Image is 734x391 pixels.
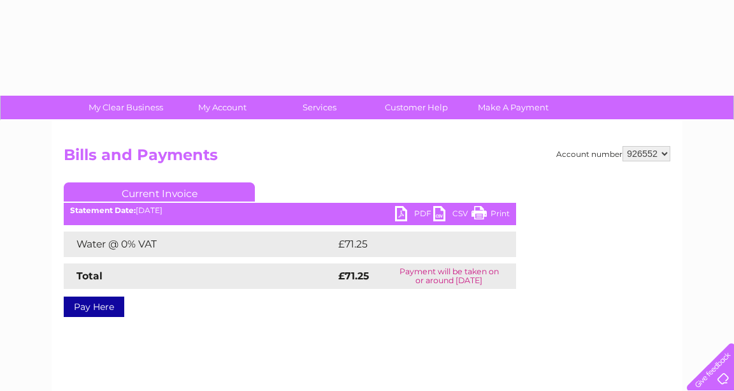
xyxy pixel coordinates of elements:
td: Payment will be taken on or around [DATE] [382,263,516,289]
a: CSV [433,206,471,225]
a: Customer Help [364,96,469,119]
td: £71.25 [335,232,489,257]
b: Statement Date: [70,205,136,215]
a: Pay Here [64,297,124,317]
a: Services [267,96,372,119]
a: Current Invoice [64,182,255,202]
div: [DATE] [64,206,516,215]
a: My Clear Business [73,96,178,119]
td: Water @ 0% VAT [64,232,335,257]
a: Make A Payment [461,96,566,119]
strong: £71.25 [338,270,369,282]
a: Print [471,206,510,225]
strong: Total [76,270,103,282]
div: Account number [556,146,670,161]
a: My Account [170,96,275,119]
a: PDF [395,206,433,225]
h2: Bills and Payments [64,146,670,170]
